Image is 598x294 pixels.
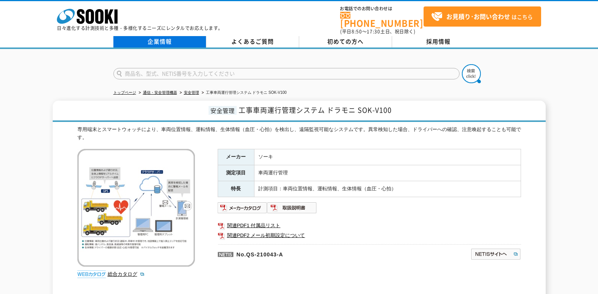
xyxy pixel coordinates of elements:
[218,231,521,240] a: 関連PDF2 メール初期設定について
[206,36,299,47] a: よくあるご質問
[471,248,521,260] img: NETISサイトへ
[254,165,521,181] td: 車両運行管理
[367,28,380,35] span: 17:30
[184,90,199,95] a: 安全管理
[254,149,521,165] td: ソーキ
[218,165,254,181] th: 測定項目
[352,28,362,35] span: 8:50
[143,90,177,95] a: 通信・安全管理機器
[424,6,541,27] a: お見積り･お問い合わせはこちら
[77,270,106,278] img: webカタログ
[392,36,485,47] a: 採用情報
[267,202,317,214] img: 取扱説明書
[77,126,521,142] div: 専用端末とスマートウォッチにより、車両位置情報、運転情報、生体情報（血圧・心拍）を検出し、遠隔監視可能なシステムです。異常検知した場合、ドライバーへの確認、注意喚起することも可能です。
[340,12,424,27] a: [PHONE_NUMBER]
[446,12,510,21] strong: お見積り･お問い合わせ
[218,149,254,165] th: メーカー
[77,149,195,267] img: 工事車両運行管理システム ドラモニ SOK-V100
[299,36,392,47] a: 初めての方へ
[340,6,424,11] span: お電話でのお問い合わせは
[113,90,136,95] a: トップページ
[57,26,223,30] p: 日々進化する計測技術と多種・多様化するニーズにレンタルでお応えします。
[340,28,415,35] span: (平日 ～ 土日、祝日除く)
[327,37,364,46] span: 初めての方へ
[113,36,206,47] a: 企業情報
[108,271,145,277] a: 総合カタログ
[218,181,254,197] th: 特長
[218,202,267,214] img: メーカーカタログ
[200,89,287,97] li: 工事車両運行管理システム ドラモニ SOK-V100
[218,221,521,231] a: 関連PDF1 付属品リスト
[254,181,521,197] td: 計測項目：車両位置情報、運転情報、生体情報（血圧・心拍）
[218,244,397,262] p: No.QS-210043-A
[462,64,481,83] img: btn_search.png
[209,106,237,115] span: 安全管理
[431,11,533,22] span: はこちら
[267,207,317,212] a: 取扱説明書
[113,68,460,79] input: 商品名、型式、NETIS番号を入力してください
[239,105,392,115] span: 工事車両運行管理システム ドラモニ SOK-V100
[218,207,267,212] a: メーカーカタログ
